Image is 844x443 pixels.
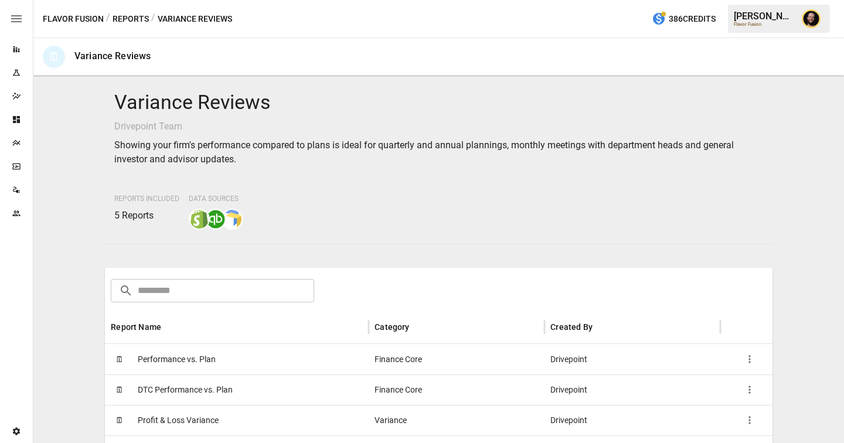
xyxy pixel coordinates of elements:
[369,374,544,405] div: Finance Core
[114,195,179,203] span: Reports Included
[802,9,821,28] img: Ciaran Nugent
[375,322,409,332] div: Category
[223,210,241,229] img: smart model
[594,319,610,335] button: Sort
[138,345,216,374] span: Performance vs. Plan
[43,12,104,26] button: Flavor Fusion
[138,405,219,435] span: Profit & Loss Variance
[795,2,828,35] button: Ciaran Nugent
[189,195,239,203] span: Data Sources
[111,411,128,429] span: 🗓
[138,375,233,405] span: DTC Performance vs. Plan
[114,209,179,223] p: 5 Reports
[111,381,128,398] span: 🗓
[43,46,65,68] div: 🗓
[74,50,151,62] div: Variance Reviews
[106,12,110,26] div: /
[369,344,544,374] div: Finance Core
[544,344,720,374] div: Drivepoint
[111,322,161,332] div: Report Name
[190,210,209,229] img: shopify
[734,11,795,22] div: [PERSON_NAME]
[669,12,716,26] span: 386 Credits
[369,405,544,435] div: Variance
[162,319,179,335] button: Sort
[113,12,149,26] button: Reports
[734,22,795,27] div: Flavor Fusion
[647,8,720,30] button: 386Credits
[114,90,763,115] h4: Variance Reviews
[206,210,225,229] img: quickbooks
[410,319,427,335] button: Sort
[111,350,128,368] span: 🗓
[544,405,720,435] div: Drivepoint
[550,322,593,332] div: Created By
[114,138,763,166] p: Showing your firm's performance compared to plans is ideal for quarterly and annual plannings, mo...
[151,12,155,26] div: /
[544,374,720,405] div: Drivepoint
[114,120,763,134] p: Drivepoint Team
